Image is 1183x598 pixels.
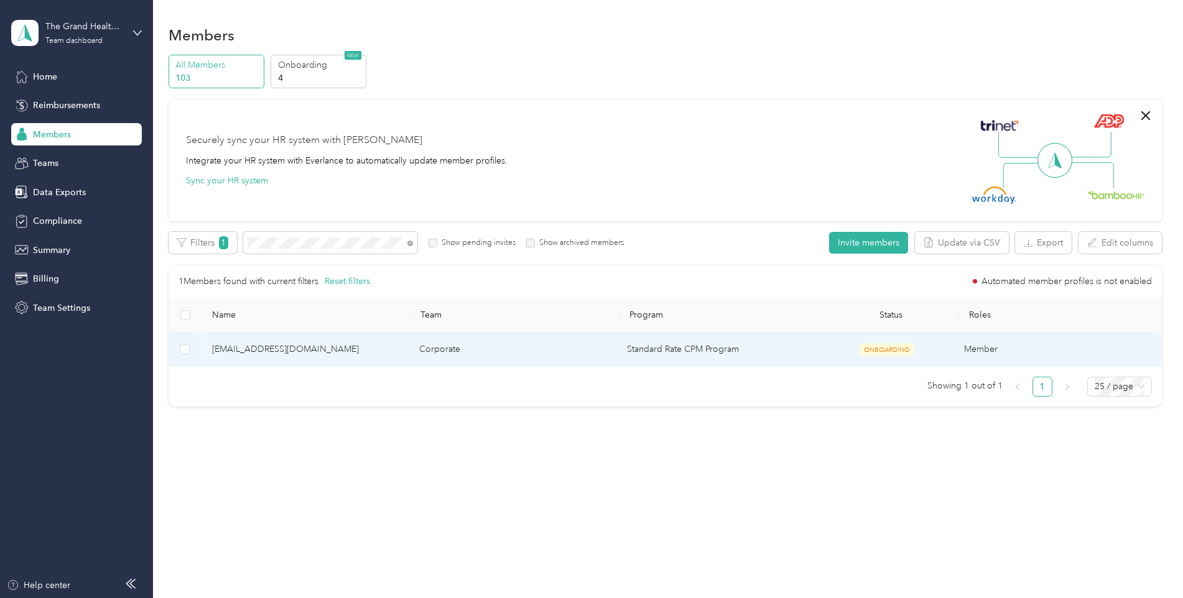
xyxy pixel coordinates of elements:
[278,58,363,71] p: Onboarding
[860,343,914,356] span: ONBOARDING
[1113,528,1183,598] iframe: Everlance-gr Chat Button Frame
[179,275,318,288] p: 1 Members found with current filters
[1057,377,1077,397] li: Next Page
[1057,377,1077,397] button: right
[998,132,1042,159] img: Line Left Up
[1095,377,1144,396] span: 25 / page
[1068,132,1111,158] img: Line Right Up
[927,377,1003,395] span: Showing 1 out of 1
[1070,162,1114,189] img: Line Right Down
[175,71,260,85] p: 103
[972,186,1016,204] img: Workday
[219,236,228,249] span: 1
[1032,377,1052,397] li: 1
[278,71,363,85] p: 4
[829,232,908,254] button: Invite members
[959,298,1168,333] th: Roles
[186,154,508,167] div: Integrate your HR system with Everlance to automatically update member profiles.
[45,20,123,33] div: The Grand Healthcare System
[33,186,86,199] span: Data Exports
[186,133,422,148] div: Securely sync your HR system with [PERSON_NAME]
[1064,383,1071,390] span: right
[981,277,1152,286] span: Automated member profiles is not enabled
[617,333,819,367] td: Standard Rate CPM Program
[33,157,58,170] span: Teams
[212,310,401,320] span: Name
[1015,232,1072,254] button: Export
[1008,377,1028,397] button: left
[1093,114,1124,128] img: ADP
[325,275,370,288] button: Reset filters
[411,298,619,333] th: Team
[45,37,103,45] div: Team dashboard
[33,99,100,112] span: Reimbursements
[954,333,1162,367] td: Member
[212,343,400,356] span: [EMAIL_ADDRESS][DOMAIN_NAME]
[1087,190,1144,199] img: BambooHR
[978,117,1021,134] img: Trinet
[169,29,234,42] h1: Members
[1003,162,1046,188] img: Line Left Down
[619,298,823,333] th: Program
[819,333,954,367] td: ONBOARDING
[1033,377,1052,396] a: 1
[33,214,82,228] span: Compliance
[202,333,410,367] td: tskoczylas@thegrandhealthcare.com
[202,298,411,333] th: Name
[33,70,57,83] span: Home
[169,232,237,254] button: Filters1
[33,244,70,257] span: Summary
[33,272,59,285] span: Billing
[33,128,71,141] span: Members
[409,333,617,367] td: Corporate
[823,298,958,333] th: Status
[33,301,90,315] span: Team Settings
[7,579,70,592] button: Help center
[175,58,260,71] p: All Members
[535,237,624,249] label: Show archived members
[345,51,361,60] span: NEW
[437,237,516,249] label: Show pending invites
[1087,377,1152,397] div: Page Size
[1008,377,1028,397] li: Previous Page
[1014,383,1021,390] span: left
[1079,232,1162,254] button: Edit columns
[915,232,1009,254] button: Update via CSV
[186,174,268,187] button: Sync your HR system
